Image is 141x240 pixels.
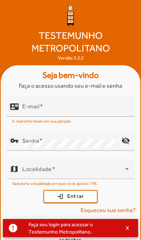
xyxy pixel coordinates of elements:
[117,132,134,149] mat-icon: visibility_off
[67,192,84,200] span: Entrar
[22,103,39,109] mat-label: E-mail
[22,165,52,172] mat-label: Localidade
[23,219,119,237] div: Faça seu login para acessar o Testemunho Metropolitano.
[19,82,122,90] span: Faça o acesso usando seu e-mail e senha
[8,223,18,233] mat-icon: report
[42,69,99,82] strong: Seja bem-vindo
[126,225,129,231] span: X
[12,179,98,187] mat-hint: Selecione a localidade em que você apoia o TPE.
[119,225,137,231] button: X
[10,165,19,173] mat-icon: map
[12,117,72,125] mat-hint: E-mail informado em sua petição.
[58,54,84,62] div: Versão: 2.2.2
[10,136,19,145] mat-icon: vpn_key
[81,206,136,215] span: Esqueceu sua senha?
[43,190,98,203] button: Entrar
[22,137,39,144] mat-label: Senha
[10,102,19,111] mat-icon: contact_mail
